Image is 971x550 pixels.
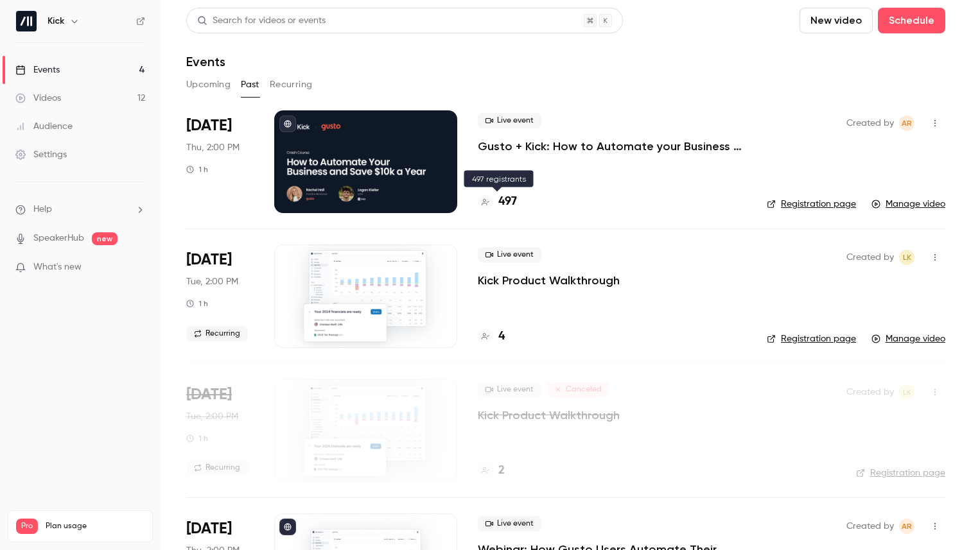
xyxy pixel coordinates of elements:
[871,332,945,345] a: Manage video
[902,116,912,131] span: AR
[899,519,914,534] span: Andrew Roth
[478,113,541,128] span: Live event
[186,110,254,213] div: Sep 25 Thu, 11:00 AM (America/Vancouver)
[478,462,505,479] a: 2
[478,408,620,423] a: Kick Product Walkthrough
[15,92,61,105] div: Videos
[186,141,240,154] span: Thu, 2:00 PM
[33,261,82,274] span: What's new
[186,460,248,476] span: Recurring
[186,326,248,341] span: Recurring
[547,382,609,397] span: Canceled
[903,250,911,265] span: LK
[478,328,505,345] a: 4
[478,193,517,211] a: 497
[15,203,145,216] li: help-dropdown-opener
[186,410,238,423] span: Tue, 2:00 PM
[856,467,945,479] a: Registration page
[33,203,52,216] span: Help
[871,198,945,211] a: Manage video
[186,275,238,288] span: Tue, 2:00 PM
[15,120,73,133] div: Audience
[846,250,894,265] span: Created by
[899,384,914,400] span: Logan Kieller
[186,298,208,309] div: 1 h
[130,262,145,273] iframe: Noticeable Trigger
[186,116,232,136] span: [DATE]
[15,64,60,76] div: Events
[846,116,894,131] span: Created by
[186,250,232,270] span: [DATE]
[186,384,232,405] span: [DATE]
[241,74,259,95] button: Past
[16,519,38,534] span: Pro
[899,250,914,265] span: Logan Kieller
[186,74,231,95] button: Upcoming
[46,521,144,531] span: Plan usage
[767,198,856,211] a: Registration page
[878,8,945,33] button: Schedule
[186,379,254,482] div: Sep 9 Tue, 11:00 AM (America/Los Angeles)
[186,164,208,175] div: 1 h
[498,328,505,345] h4: 4
[903,384,911,400] span: LK
[478,273,620,288] a: Kick Product Walkthrough
[478,247,541,262] span: Live event
[498,462,505,479] h4: 2
[186,433,208,443] div: 1 h
[33,232,84,245] a: SpeakerHub
[270,74,313,95] button: Recurring
[48,15,64,28] h6: Kick
[197,14,326,28] div: Search for videos or events
[767,332,856,345] a: Registration page
[478,382,541,397] span: Live event
[846,519,894,534] span: Created by
[846,384,894,400] span: Created by
[478,516,541,531] span: Live event
[498,193,517,211] h4: 497
[800,8,873,33] button: New video
[478,139,746,154] a: Gusto + Kick: How to Automate your Business and Save $10k a Year
[186,519,232,539] span: [DATE]
[186,245,254,347] div: Sep 23 Tue, 11:00 AM (America/Los Angeles)
[899,116,914,131] span: Andrew Roth
[92,232,118,245] span: new
[902,519,912,534] span: AR
[16,11,37,31] img: Kick
[186,54,225,69] h1: Events
[15,148,67,161] div: Settings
